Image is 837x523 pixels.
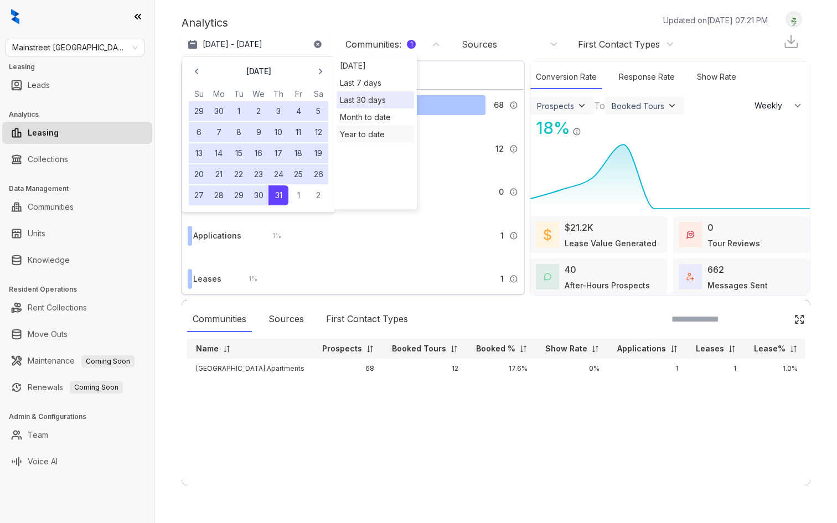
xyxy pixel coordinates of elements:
img: Info [509,101,518,110]
img: Info [509,144,518,153]
li: Collections [2,148,152,170]
li: Leads [2,74,152,96]
th: Thursday [268,88,288,100]
button: 20 [189,164,209,184]
span: 1 [500,230,504,242]
a: Communities [28,196,74,218]
p: [DATE] - [DATE] [203,39,262,50]
th: Wednesday [249,88,268,100]
div: Lease Value Generated [565,237,657,249]
p: Leases [696,343,724,354]
img: Click Icon [581,117,598,134]
li: Move Outs [2,323,152,345]
div: Sources [462,38,497,50]
p: Booked Tours [392,343,446,354]
a: Leasing [28,122,59,144]
td: 1.0% [745,359,807,379]
img: Download [783,33,799,50]
p: Show Rate [545,343,587,354]
img: AfterHoursConversations [544,273,551,281]
p: Prospects [322,343,362,354]
th: Saturday [308,88,328,100]
p: Analytics [182,14,228,31]
p: Booked % [476,343,515,354]
img: logo [11,9,19,24]
img: sorting [519,345,528,353]
div: Messages Sent [707,279,768,291]
a: Move Outs [28,323,68,345]
button: 28 [209,185,229,205]
span: Coming Soon [81,355,135,367]
span: 0 [499,186,504,198]
li: Communities [2,196,152,218]
li: Team [2,424,152,446]
div: Last 30 days [340,94,411,106]
h3: Admin & Configurations [9,412,154,422]
button: 29 [229,185,249,205]
img: sorting [670,345,678,353]
td: 1 [687,359,745,379]
img: sorting [591,345,600,353]
button: 3 [268,101,288,121]
div: Communities [187,307,252,332]
td: 1 [608,359,687,379]
a: Rent Collections [28,297,87,319]
button: 31 [268,185,288,205]
img: sorting [450,345,458,353]
button: 23 [249,164,268,184]
li: Voice AI [2,450,152,473]
img: sorting [728,345,736,353]
div: Prospects [537,101,574,111]
button: 12 [308,122,328,142]
div: 1 % [261,230,281,242]
span: Coming Soon [70,381,123,393]
div: Show Rate [691,65,742,89]
td: [GEOGRAPHIC_DATA] Apartments [187,359,313,379]
span: Weekly [755,100,788,111]
div: [DATE] [337,57,414,74]
div: Leases [193,273,221,285]
div: Applications [193,230,241,242]
div: Month to date [337,108,414,126]
td: 0% [536,359,608,379]
button: 14 [209,143,229,163]
td: 68 [313,359,383,379]
div: To [594,99,605,112]
div: 40 [565,263,576,276]
button: 18 [288,143,308,163]
button: 5 [308,101,328,121]
li: Maintenance [2,350,152,372]
p: Applications [617,343,666,354]
h3: Resident Operations [9,284,154,294]
a: Voice AI [28,450,58,473]
img: TotalFum [686,273,694,281]
img: LeaseValue [544,228,551,241]
button: 11 [288,122,308,142]
button: 17 [268,143,288,163]
button: 24 [268,164,288,184]
a: Units [28,222,45,245]
div: 662 [707,263,724,276]
img: ViewFilterArrow [666,100,678,111]
button: 8 [229,122,249,142]
img: sorting [366,345,374,353]
li: Rent Collections [2,297,152,319]
a: RenewalsComing Soon [28,376,123,398]
button: 2 [308,185,328,205]
div: First Contact Types [578,38,660,50]
img: sorting [223,345,231,353]
img: Click Icon [794,314,805,325]
li: Renewals [2,376,152,398]
a: Collections [28,148,68,170]
button: 10 [268,122,288,142]
img: sorting [789,345,798,353]
h3: Analytics [9,110,154,120]
div: 18 % [530,116,570,141]
div: Tour Reviews [707,237,760,249]
button: 15 [229,143,249,163]
button: 27 [189,185,209,205]
th: Monday [209,88,229,100]
li: Units [2,222,152,245]
button: [DATE] - [DATE] [182,34,331,54]
button: 13 [189,143,209,163]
